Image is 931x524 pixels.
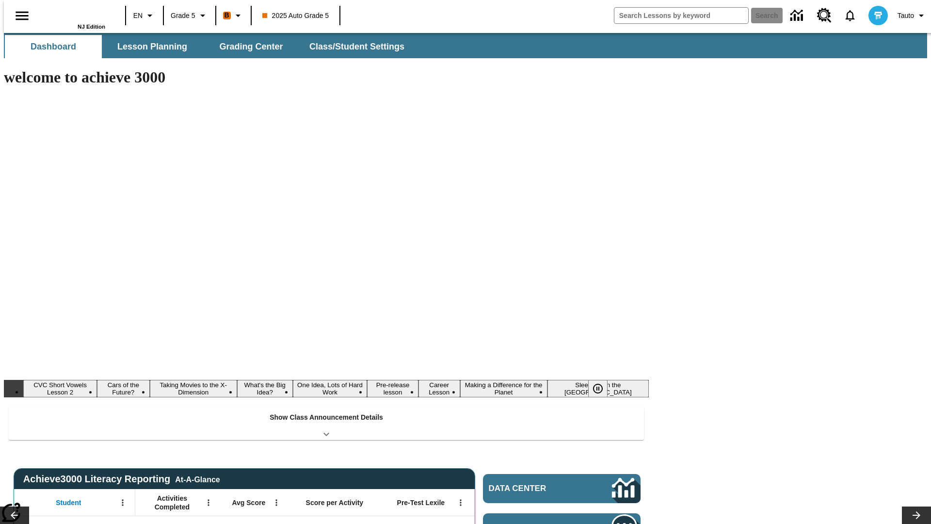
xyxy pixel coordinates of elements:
button: Lesson Planning [104,35,201,58]
button: Open Menu [115,495,130,510]
div: Show Class Announcement Details [9,407,644,440]
button: Slide 5 One Idea, Lots of Hard Work [293,380,368,397]
button: Open Menu [201,495,216,510]
a: Home [42,4,105,24]
span: Tauto [898,11,914,21]
button: Slide 2 Cars of the Future? [97,380,149,397]
h1: welcome to achieve 3000 [4,68,649,86]
a: Resource Center, Will open in new tab [811,2,837,29]
button: Class/Student Settings [302,35,412,58]
div: SubNavbar [4,33,927,58]
span: Student [56,498,81,507]
span: Score per Activity [306,498,364,507]
button: Slide 8 Making a Difference for the Planet [460,380,547,397]
span: EN [133,11,143,21]
button: Select a new avatar [863,3,894,28]
button: Slide 1 CVC Short Vowels Lesson 2 [23,380,97,397]
button: Lesson carousel, Next [902,507,931,524]
button: Pause [588,380,608,397]
p: Show Class Announcement Details [270,412,383,423]
div: SubNavbar [4,35,413,58]
div: Pause [588,380,617,397]
input: search field [614,8,748,23]
a: Data Center [483,474,641,503]
span: Avg Score [232,498,265,507]
span: NJ Edition [78,24,105,30]
button: Profile/Settings [894,7,931,24]
span: Achieve3000 Literacy Reporting [23,474,220,485]
button: Grading Center [203,35,300,58]
span: Pre-Test Lexile [397,498,445,507]
button: Language: EN, Select a language [129,7,160,24]
button: Dashboard [5,35,102,58]
button: Slide 4 What's the Big Idea? [237,380,293,397]
button: Slide 6 Pre-release lesson [367,380,418,397]
button: Open side menu [8,1,36,30]
div: Home [42,3,105,30]
a: Data Center [785,2,811,29]
button: Open Menu [453,495,468,510]
span: Activities Completed [140,494,204,511]
span: Grade 5 [171,11,195,21]
button: Boost Class color is orange. Change class color [219,7,248,24]
button: Grade: Grade 5, Select a grade [167,7,212,24]
button: Slide 3 Taking Movies to the X-Dimension [150,380,237,397]
a: Notifications [837,3,863,28]
span: B [225,9,229,21]
button: Slide 9 Sleepless in the Animal Kingdom [547,380,649,397]
span: 2025 Auto Grade 5 [262,11,329,21]
button: Slide 7 Career Lesson [418,380,460,397]
span: Data Center [489,484,579,493]
button: Open Menu [269,495,284,510]
div: At-A-Glance [175,474,220,484]
img: avatar image [868,6,888,25]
